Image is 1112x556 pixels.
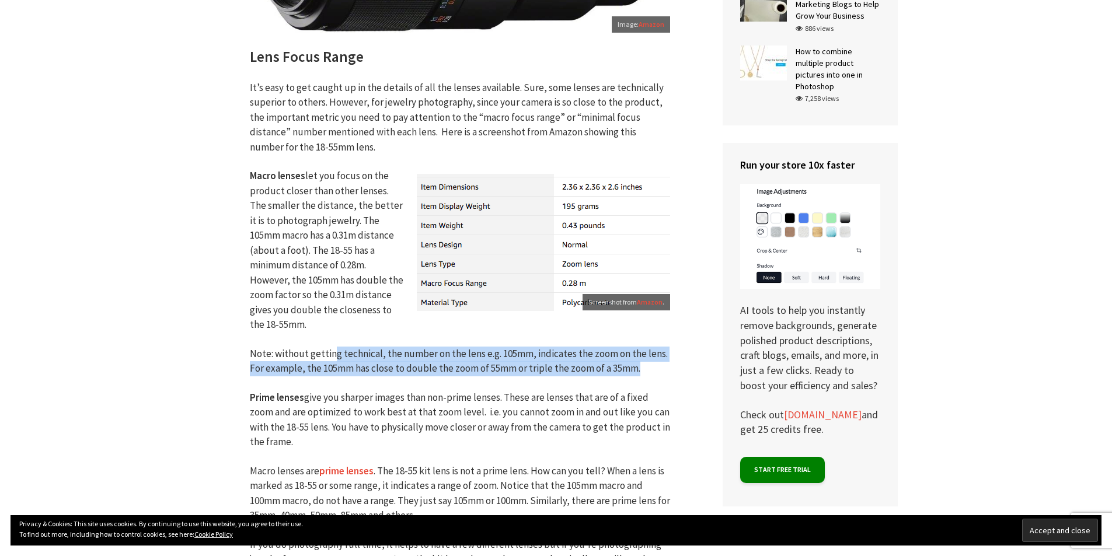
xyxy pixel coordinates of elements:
p: Macro lenses are . The 18-55 kit lens is not a prime lens. How can you tell? When a lens is marke... [250,464,670,523]
div: 886 views [796,23,834,34]
p: give you sharper images than non-prime lenses. These are lenses that are of a fixed zoom and are ... [250,390,670,450]
p: It’s easy to get caught up in the details of all the lenses available. Sure, some lenses are tech... [250,81,670,155]
a: prime lenses [319,464,374,478]
img: best cameras and lenses for jewelry photography [417,174,670,311]
h2: Lens Focus Range [250,47,670,67]
p: let you focus on the product closer than other lenses. The smaller the distance, the better it is... [250,169,670,333]
a: Start free trial [740,457,825,483]
div: 7,258 views [796,93,839,104]
a: Amazon [637,298,663,306]
input: Accept and close [1022,519,1098,542]
a: [DOMAIN_NAME] [784,408,862,422]
strong: Prime lenses [250,391,304,404]
p: AI tools to help you instantly remove backgrounds, generate polished product descriptions, craft ... [740,184,880,393]
figcaption: Image: [612,16,670,33]
a: How to combine multiple product pictures into one in Photoshop [796,46,863,92]
strong: Macro lenses [250,169,305,182]
div: Privacy & Cookies: This site uses cookies. By continuing to use this website, you agree to their ... [11,515,1101,545]
p: Check out and get 25 credits free. [740,407,880,437]
h4: Run your store 10x faster [740,158,880,172]
a: Cookie Policy [194,530,233,538]
p: Note: without getting technical, the number on the lens e.g. 105mm, indicates the zoom on the len... [250,347,670,376]
figcaption: Screenshot from . [583,294,670,310]
a: Amazon [639,20,664,29]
